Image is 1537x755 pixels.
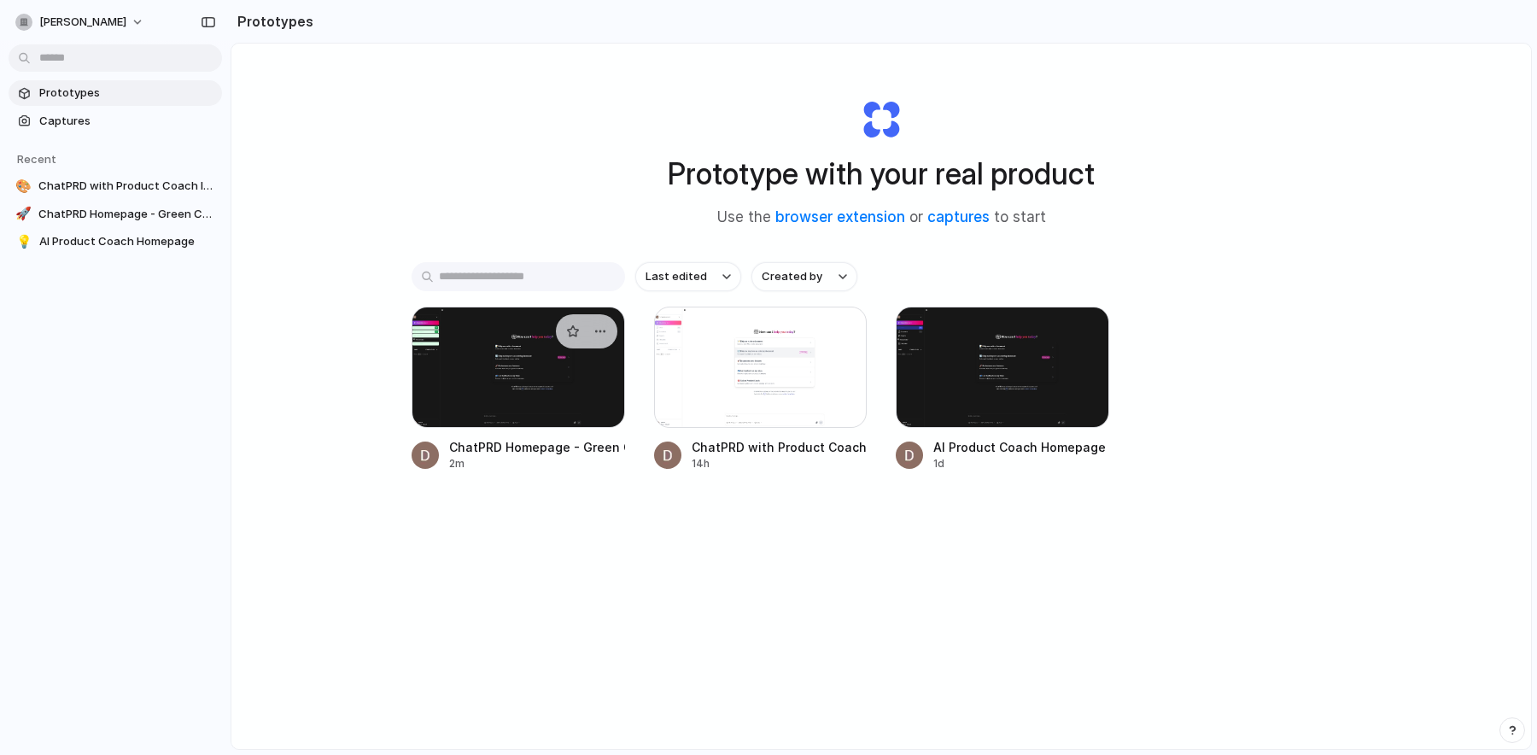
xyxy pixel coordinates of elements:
a: 🎨ChatPRD with Product Coach Integration [9,173,222,199]
a: 🚀ChatPRD Homepage - Green Color Update [9,202,222,227]
div: 🎨 [15,178,32,195]
span: Captures [39,113,215,130]
span: Use the or to start [717,207,1046,229]
span: [PERSON_NAME] [39,14,126,31]
div: 2m [449,456,625,471]
div: 🚀 [15,206,32,223]
a: ChatPRD Homepage - Green Color UpdateChatPRD Homepage - Green Color Update2m [412,307,625,471]
span: Recent [17,152,56,166]
a: Prototypes [9,80,222,106]
span: ChatPRD Homepage - Green Color Update [38,206,215,223]
h1: Prototype with your real product [668,151,1095,196]
a: ChatPRD with Product Coach IntegrationChatPRD with Product Coach Integration14h [654,307,868,471]
button: Last edited [635,262,741,291]
span: AI Product Coach Homepage [39,233,215,250]
div: 1d [933,456,1106,471]
a: captures [927,208,990,225]
a: Captures [9,108,222,134]
span: ChatPRD with Product Coach Integration [38,178,215,195]
a: AI Product Coach HomepageAI Product Coach Homepage1d [896,307,1109,471]
div: ChatPRD Homepage - Green Color Update [449,438,625,456]
div: AI Product Coach Homepage [933,438,1106,456]
h2: Prototypes [231,11,313,32]
span: Prototypes [39,85,215,102]
div: 14h [692,456,868,471]
button: [PERSON_NAME] [9,9,153,36]
button: Created by [751,262,857,291]
span: Created by [762,268,822,285]
div: ChatPRD with Product Coach Integration [692,438,868,456]
a: browser extension [775,208,905,225]
a: 💡AI Product Coach Homepage [9,229,222,255]
span: Last edited [646,268,707,285]
div: 💡 [15,233,32,250]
